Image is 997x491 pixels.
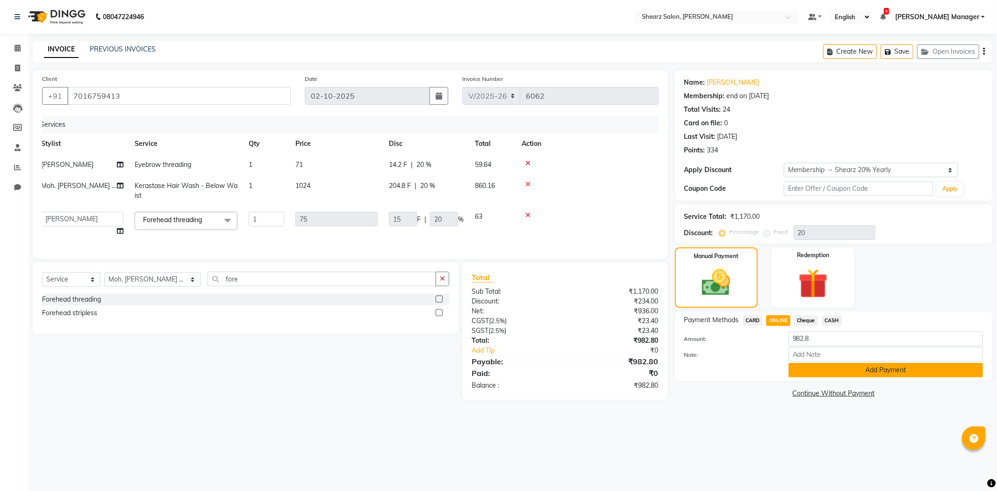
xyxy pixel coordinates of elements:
[465,381,565,390] div: Balance :
[677,335,782,343] label: Amount:
[415,181,416,191] span: |
[789,265,837,302] img: _gift.svg
[707,78,760,87] a: [PERSON_NAME]
[42,308,97,318] div: Forehead stripless
[465,287,565,296] div: Sub Total:
[565,326,666,336] div: ₹23.40
[724,118,728,128] div: 0
[565,306,666,316] div: ₹936.00
[465,346,582,355] a: Add Tip
[465,336,565,346] div: Total:
[684,184,784,194] div: Coupon Code
[411,160,413,170] span: |
[42,87,68,105] button: +91
[249,181,252,190] span: 1
[684,105,721,115] div: Total Visits:
[67,87,291,105] input: Search by Name/Mobile/Email/Code
[389,160,407,170] span: 14.2 F
[383,133,469,154] th: Disc
[475,160,491,169] span: 59.64
[417,215,421,224] span: F
[774,228,788,236] label: Fixed
[884,8,889,14] span: 8
[743,315,763,326] span: CARD
[103,4,144,30] b: 08047224946
[416,160,431,170] span: 20 %
[789,332,983,346] input: Amount
[565,336,666,346] div: ₹982.80
[880,13,886,21] a: 8
[44,41,79,58] a: INVOICE
[822,315,842,326] span: CASH
[684,228,713,238] div: Discount:
[458,215,464,224] span: %
[465,296,565,306] div: Discount:
[823,44,877,59] button: Create New
[582,346,666,355] div: ₹0
[305,75,317,83] label: Date
[41,181,116,190] span: Moh. [PERSON_NAME] ...
[730,228,760,236] label: Percentage
[475,181,495,190] span: 860.16
[243,133,290,154] th: Qty
[684,165,784,175] div: Apply Discount
[794,315,818,326] span: Cheque
[129,133,243,154] th: Service
[789,363,983,377] button: Add Payment
[677,351,782,359] label: Note:
[24,4,88,30] img: logo
[789,347,983,361] input: Add Note
[766,315,790,326] span: ONLINE
[723,105,731,115] div: 24
[465,356,565,367] div: Payable:
[693,266,739,299] img: _cash.svg
[472,317,489,325] span: CGST
[684,91,725,101] div: Membership:
[491,317,505,325] span: 2.5%
[42,75,57,83] label: Client
[565,316,666,326] div: ₹23.40
[895,12,979,22] span: [PERSON_NAME] Manager
[249,160,252,169] span: 1
[135,160,191,169] span: Eyebrow threading
[694,252,739,260] label: Manual Payment
[465,306,565,316] div: Net:
[565,368,666,379] div: ₹0
[684,118,723,128] div: Card on file:
[90,45,156,53] a: PREVIOUS INVOICES
[797,251,829,260] label: Redemption
[41,160,93,169] span: [PERSON_NAME]
[472,273,493,282] span: Total
[516,133,652,154] th: Action
[784,181,933,196] input: Enter Offer / Coupon Code
[937,182,963,196] button: Apply
[677,389,990,398] a: Continue Without Payment
[462,75,503,83] label: Invoice Number
[684,132,716,142] div: Last Visit:
[717,132,738,142] div: [DATE]
[143,216,202,224] span: Forehead threading
[727,91,769,101] div: end on [DATE]
[472,326,488,335] span: SGST
[36,116,659,133] div: Services
[917,44,979,59] button: Open Invoices
[465,368,565,379] div: Paid:
[684,78,705,87] div: Name:
[469,133,516,154] th: Total
[290,133,383,154] th: Price
[707,145,718,155] div: 334
[881,44,913,59] button: Save
[475,212,482,221] span: 63
[565,296,666,306] div: ₹234.00
[731,212,760,222] div: ₹1,170.00
[208,272,436,286] input: Search or Scan
[565,287,666,296] div: ₹1,170.00
[684,145,705,155] div: Points:
[465,326,565,336] div: ( )
[42,295,101,304] div: Forehead threading
[684,315,739,325] span: Payment Methods
[565,356,666,367] div: ₹982.80
[295,160,303,169] span: 71
[36,133,129,154] th: Stylist
[202,216,206,224] a: x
